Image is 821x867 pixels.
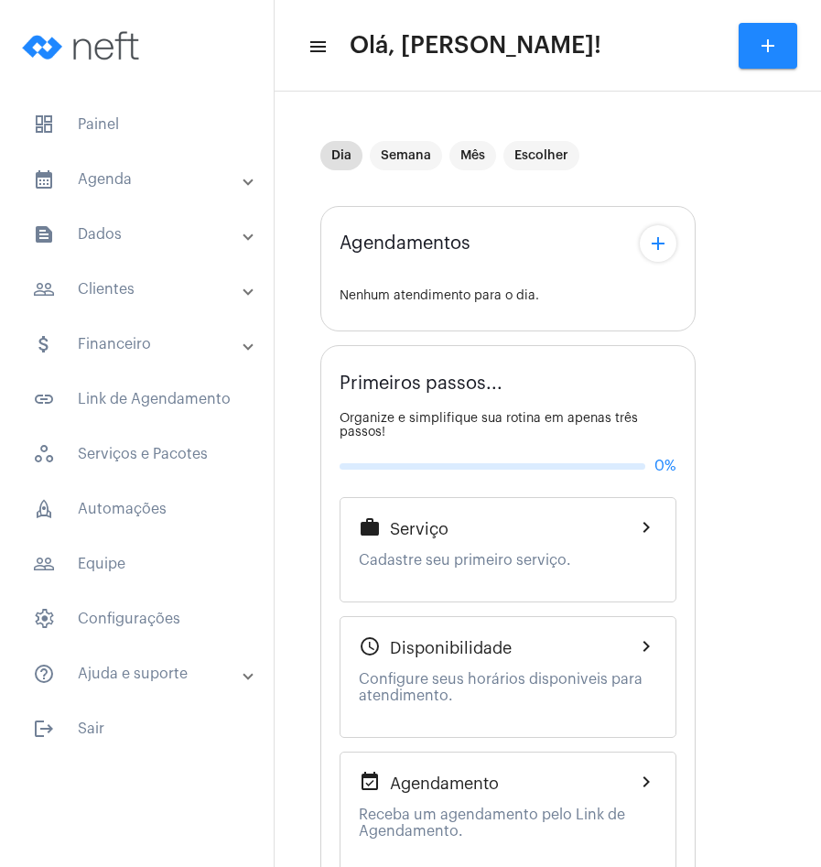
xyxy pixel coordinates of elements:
p: Receba um agendamento pelo Link de Agendamento. [359,807,657,840]
mat-icon: sidenav icon [33,388,55,410]
span: Painel [18,103,255,146]
mat-chip: Escolher [503,141,579,170]
mat-expansion-panel-header: sidenav iconAgenda [11,157,274,201]
mat-icon: sidenav icon [33,663,55,685]
mat-icon: sidenav icon [33,333,55,355]
span: sidenav icon [33,114,55,135]
mat-chip: Mês [449,141,496,170]
mat-icon: chevron_right [635,771,657,793]
mat-icon: sidenav icon [33,278,55,300]
mat-icon: sidenav icon [33,168,55,190]
mat-icon: sidenav icon [33,718,55,740]
mat-icon: schedule [359,635,381,657]
mat-icon: chevron_right [635,635,657,657]
span: sidenav icon [33,443,55,465]
mat-icon: add [647,233,669,255]
span: Serviço [390,520,448,538]
mat-icon: sidenav icon [33,223,55,245]
div: Nenhum atendimento para o dia. [340,289,676,303]
mat-icon: sidenav icon [33,553,55,575]
mat-expansion-panel-header: sidenav iconClientes [11,267,274,311]
span: Automações [18,487,255,531]
mat-icon: event_available [359,771,381,793]
mat-expansion-panel-header: sidenav iconAjuda e suporte [11,652,274,696]
span: Agendamento [390,775,499,793]
mat-icon: add [757,35,779,57]
span: Serviços e Pacotes [18,432,255,476]
mat-panel-title: Dados [33,223,244,245]
span: Link de Agendamento [18,377,255,421]
span: Configurações [18,597,255,641]
span: sidenav icon [33,498,55,520]
span: Primeiros passos... [340,374,502,394]
mat-icon: sidenav icon [308,36,326,58]
span: Olá, [PERSON_NAME]! [350,31,601,60]
mat-chip: Semana [370,141,442,170]
span: Equipe [18,542,255,586]
mat-expansion-panel-header: sidenav iconDados [11,212,274,256]
span: 0% [654,458,676,474]
p: Cadastre seu primeiro serviço. [359,552,657,569]
span: Agendamentos [340,233,470,254]
mat-icon: chevron_right [635,516,657,538]
mat-chip: Dia [320,141,362,170]
span: Organize e simplifique sua rotina em apenas três passos! [340,412,638,439]
span: Sair [18,707,255,751]
p: Configure seus horários disponiveis para atendimento. [359,671,657,704]
span: sidenav icon [33,608,55,630]
mat-icon: work [359,516,381,538]
mat-panel-title: Ajuda e suporte [33,663,244,685]
mat-panel-title: Financeiro [33,333,244,355]
span: Disponibilidade [390,639,512,657]
img: logo-neft-novo-2.png [15,9,152,82]
mat-panel-title: Agenda [33,168,244,190]
mat-expansion-panel-header: sidenav iconFinanceiro [11,322,274,366]
mat-panel-title: Clientes [33,278,244,300]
